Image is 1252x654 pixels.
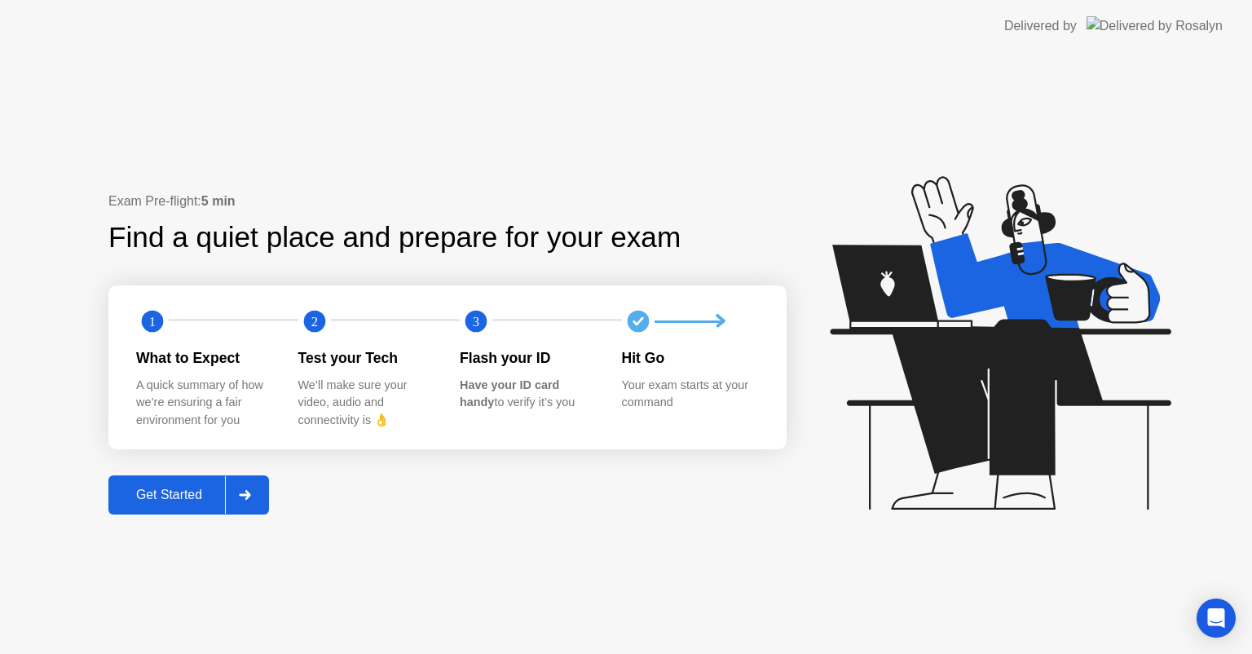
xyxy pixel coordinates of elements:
div: to verify it’s you [460,377,596,412]
div: A quick summary of how we’re ensuring a fair environment for you [136,377,272,430]
div: Test your Tech [298,347,434,369]
div: Open Intercom Messenger [1197,599,1236,638]
text: 1 [149,314,156,329]
div: Flash your ID [460,347,596,369]
div: Hit Go [622,347,758,369]
b: Have your ID card handy [460,378,559,409]
div: Your exam starts at your command [622,377,758,412]
div: We’ll make sure your video, audio and connectivity is 👌 [298,377,434,430]
b: 5 min [201,194,236,208]
text: 2 [311,314,317,329]
button: Get Started [108,475,269,515]
div: Delivered by [1004,16,1077,36]
div: Get Started [113,488,225,502]
img: Delivered by Rosalyn [1087,16,1223,35]
div: Exam Pre-flight: [108,192,787,211]
div: What to Expect [136,347,272,369]
div: Find a quiet place and prepare for your exam [108,216,683,259]
text: 3 [473,314,479,329]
